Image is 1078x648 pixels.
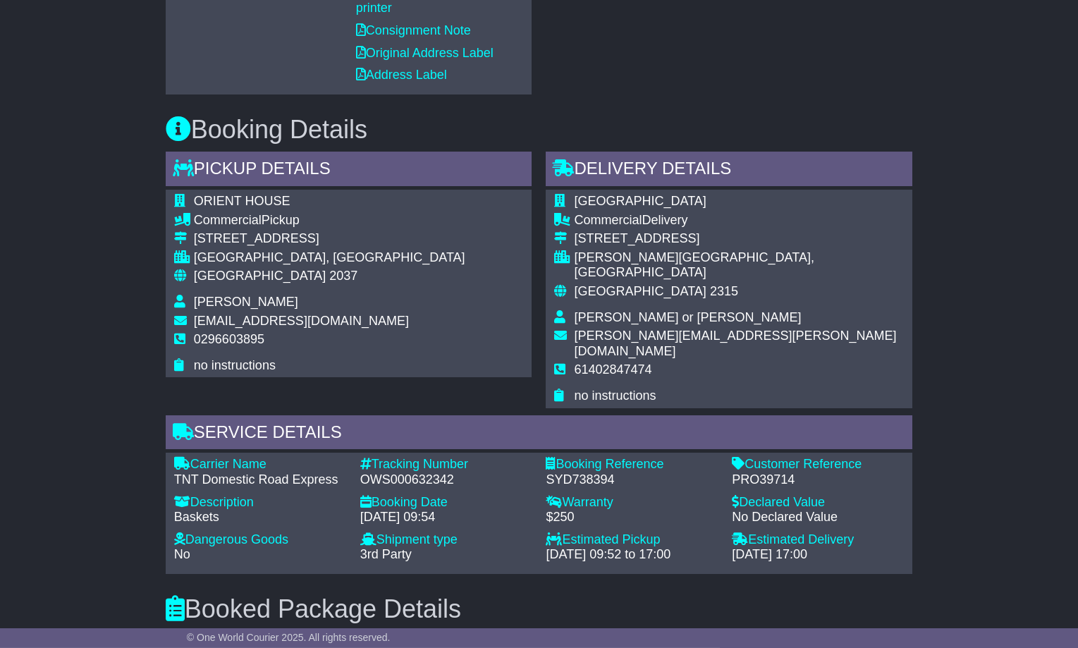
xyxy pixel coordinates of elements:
[174,532,346,548] div: Dangerous Goods
[187,632,391,643] span: © One World Courier 2025. All rights reserved.
[194,250,465,266] div: [GEOGRAPHIC_DATA], [GEOGRAPHIC_DATA]
[732,457,904,472] div: Customer Reference
[546,457,718,472] div: Booking Reference
[194,269,326,283] span: [GEOGRAPHIC_DATA]
[194,314,409,328] span: [EMAIL_ADDRESS][DOMAIN_NAME]
[360,472,532,488] div: OWS000632342
[546,532,718,548] div: Estimated Pickup
[194,213,465,228] div: Pickup
[174,457,346,472] div: Carrier Name
[360,532,532,548] div: Shipment type
[574,362,651,377] span: 61402847474
[174,472,346,488] div: TNT Domestic Road Express
[574,284,706,298] span: [GEOGRAPHIC_DATA]
[574,329,896,358] span: [PERSON_NAME][EMAIL_ADDRESS][PERSON_NAME][DOMAIN_NAME]
[574,389,656,403] span: no instructions
[360,495,532,511] div: Booking Date
[166,415,912,453] div: Service Details
[732,495,904,511] div: Declared Value
[710,284,738,298] span: 2315
[166,116,912,144] h3: Booking Details
[194,213,262,227] span: Commercial
[329,269,357,283] span: 2037
[194,332,264,346] span: 0296603895
[356,68,447,82] a: Address Label
[546,495,718,511] div: Warranty
[574,250,904,281] div: [PERSON_NAME][GEOGRAPHIC_DATA], [GEOGRAPHIC_DATA]
[174,495,346,511] div: Description
[732,510,904,525] div: No Declared Value
[574,213,642,227] span: Commercial
[360,510,532,525] div: [DATE] 09:54
[356,23,471,37] a: Consignment Note
[194,231,465,247] div: [STREET_ADDRESS]
[732,472,904,488] div: PRO39714
[360,547,412,561] span: 3rd Party
[574,213,904,228] div: Delivery
[360,457,532,472] div: Tracking Number
[574,194,706,208] span: [GEOGRAPHIC_DATA]
[574,231,904,247] div: [STREET_ADDRESS]
[166,152,532,190] div: Pickup Details
[194,295,298,309] span: [PERSON_NAME]
[546,472,718,488] div: SYD738394
[546,152,912,190] div: Delivery Details
[194,358,276,372] span: no instructions
[174,510,346,525] div: Baskets
[166,595,912,623] h3: Booked Package Details
[732,532,904,548] div: Estimated Delivery
[546,547,718,563] div: [DATE] 09:52 to 17:00
[546,510,718,525] div: $250
[174,547,190,561] span: No
[356,46,494,60] a: Original Address Label
[194,194,290,208] span: ORIENT HOUSE
[574,310,801,324] span: [PERSON_NAME] or [PERSON_NAME]
[732,547,904,563] div: [DATE] 17:00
